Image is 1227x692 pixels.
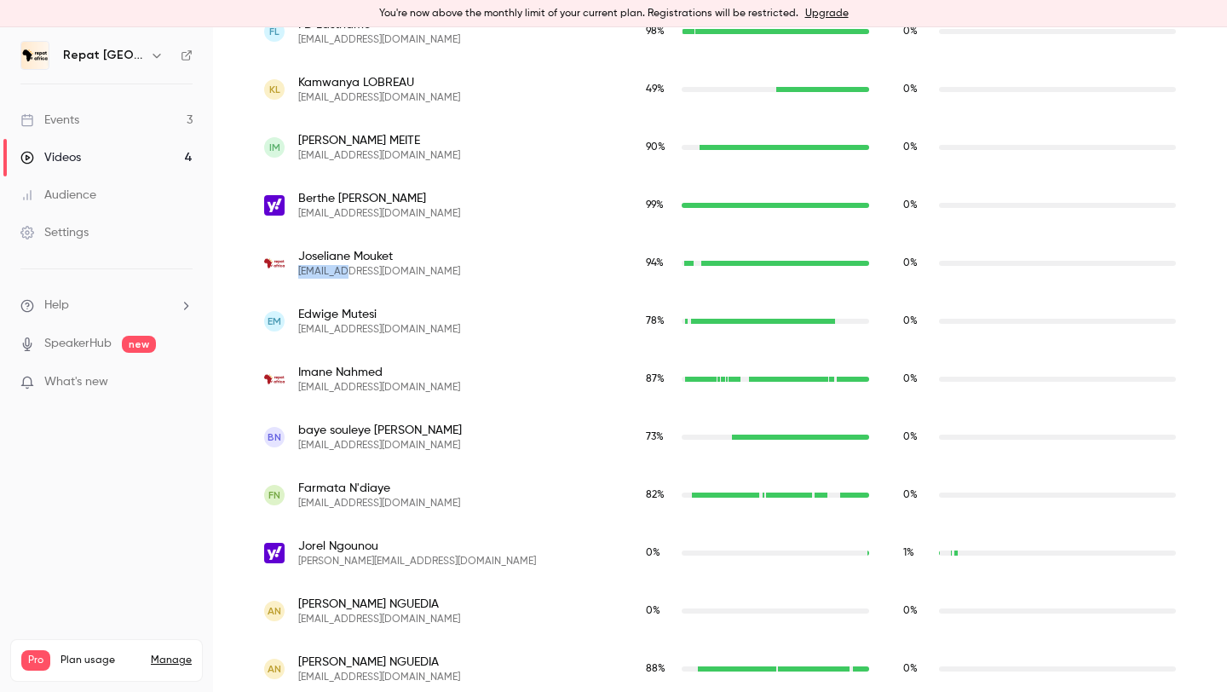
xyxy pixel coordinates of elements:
span: Live watch time [646,82,673,97]
span: Live watch time [646,314,673,329]
span: EM [268,314,281,329]
span: Replay watch time [903,545,930,561]
span: 88 % [646,664,665,674]
div: gemutesi@gmail.com [247,292,1193,350]
div: bayejules18@gmail.com [247,408,1193,466]
span: Edwige Mutesi [298,306,460,323]
span: Replay watch time [903,487,930,503]
span: [PERSON_NAME] MEITE [298,132,460,149]
span: Jorel Ngounou [298,538,536,555]
span: 0 % [903,606,918,616]
span: [EMAIL_ADDRESS][DOMAIN_NAME] [298,207,460,221]
span: [EMAIL_ADDRESS][DOMAIN_NAME] [298,439,462,453]
span: [EMAIL_ADDRESS][DOMAIN_NAME] [298,381,460,395]
span: Live watch time [646,256,673,271]
span: Live watch time [646,545,673,561]
span: Live watch time [646,372,673,387]
span: 0 % [903,84,918,95]
div: Audience [20,187,96,204]
span: 78 % [646,316,665,326]
span: [EMAIL_ADDRESS][DOMAIN_NAME] [298,497,460,510]
span: Live watch time [646,24,673,39]
span: Live watch time [646,661,673,677]
div: berthdymen@yahoo.fr [247,176,1193,234]
div: j.ngounou@yahoo.fr [247,524,1193,582]
div: kamwanya@hotmail.fr [247,61,1193,118]
span: Berthe [PERSON_NAME] [298,190,460,207]
span: 0 % [903,142,918,153]
span: [EMAIL_ADDRESS][DOMAIN_NAME] [298,613,460,626]
span: AN [268,661,281,677]
div: joseliane@repat.africa [247,234,1193,292]
span: Replay watch time [903,24,930,39]
span: [EMAIL_ADDRESS][DOMAIN_NAME] [298,33,460,47]
span: 87 % [646,374,665,384]
div: dasylva.f@gmail.com [247,3,1193,61]
span: Live watch time [646,198,673,213]
span: Replay watch time [903,256,930,271]
span: Replay watch time [903,198,930,213]
span: Joseliane Mouket [298,248,460,265]
span: baye souleye [PERSON_NAME] [298,422,462,439]
span: 73 % [646,432,664,442]
span: FN [268,487,280,503]
span: 0 % [903,432,918,442]
div: Settings [20,224,89,241]
span: [EMAIL_ADDRESS][DOMAIN_NAME] [298,323,460,337]
span: [PERSON_NAME] NGUEDIA [298,654,460,671]
span: 99 % [646,200,664,210]
span: What's new [44,373,108,391]
span: 0 % [903,664,918,674]
span: Imane Nahmed [298,364,460,381]
span: Live watch time [646,603,673,619]
h6: Repat [GEOGRAPHIC_DATA] [63,47,143,64]
span: [EMAIL_ADDRESS][DOMAIN_NAME] [298,149,460,163]
a: Upgrade [805,7,849,20]
span: Replay watch time [903,140,930,155]
span: [PERSON_NAME] NGUEDIA [298,596,460,613]
span: Live watch time [646,430,673,445]
div: ismaelmeite29@gmail.com [247,118,1193,176]
img: yahoo.fr [264,543,285,563]
span: Help [44,297,69,314]
li: help-dropdown-opener [20,297,193,314]
span: IM [269,140,280,155]
span: Pro [21,650,50,671]
span: AN [268,603,281,619]
span: [PERSON_NAME][EMAIL_ADDRESS][DOMAIN_NAME] [298,555,536,568]
img: repat.africa [264,253,285,274]
span: 1 % [903,548,914,558]
a: SpeakerHub [44,335,112,353]
span: Replay watch time [903,430,930,445]
span: [EMAIL_ADDRESS][DOMAIN_NAME] [298,265,460,279]
span: [EMAIL_ADDRESS][DOMAIN_NAME] [298,91,460,105]
span: Replay watch time [903,82,930,97]
span: Replay watch time [903,314,930,329]
span: KL [269,82,280,97]
span: Replay watch time [903,661,930,677]
span: Kamwanya LOBREAU [298,74,460,91]
span: Farmata N'diaye [298,480,460,497]
a: Manage [151,654,192,667]
span: Plan usage [60,654,141,667]
span: 0 % [903,374,918,384]
img: repat.africa [264,369,285,389]
img: yahoo.fr [264,195,285,216]
span: Live watch time [646,487,673,503]
span: 0 % [903,26,918,37]
img: Repat Africa [21,42,49,69]
span: bn [268,430,281,445]
span: 0 % [903,200,918,210]
span: 49 % [646,84,665,95]
div: nguediaaf@gmail.com [247,582,1193,640]
span: 0 % [903,490,918,500]
div: Events [20,112,79,129]
span: FL [269,24,279,39]
span: [EMAIL_ADDRESS][DOMAIN_NAME] [298,671,460,684]
span: Replay watch time [903,372,930,387]
span: Live watch time [646,140,673,155]
div: imane@repat.africa [247,350,1193,408]
span: 94 % [646,258,664,268]
span: 0 % [646,548,660,558]
span: new [122,336,156,353]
